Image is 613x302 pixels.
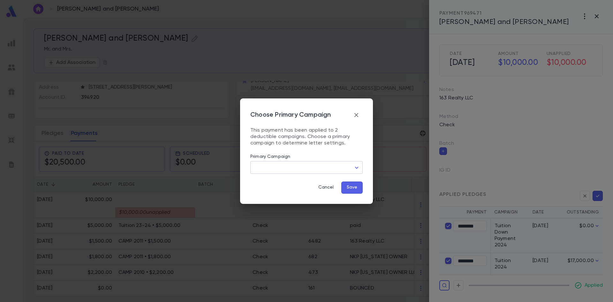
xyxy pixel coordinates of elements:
button: Save [341,182,363,194]
p: This payment has been applied to 2 deductible campaigns. Choose a primary campaign to determine l... [250,127,363,146]
label: Primary Campaign [250,154,290,159]
p: Choose Primary Campaign [250,111,331,119]
div: ​ [250,161,363,174]
button: Cancel [313,182,339,194]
